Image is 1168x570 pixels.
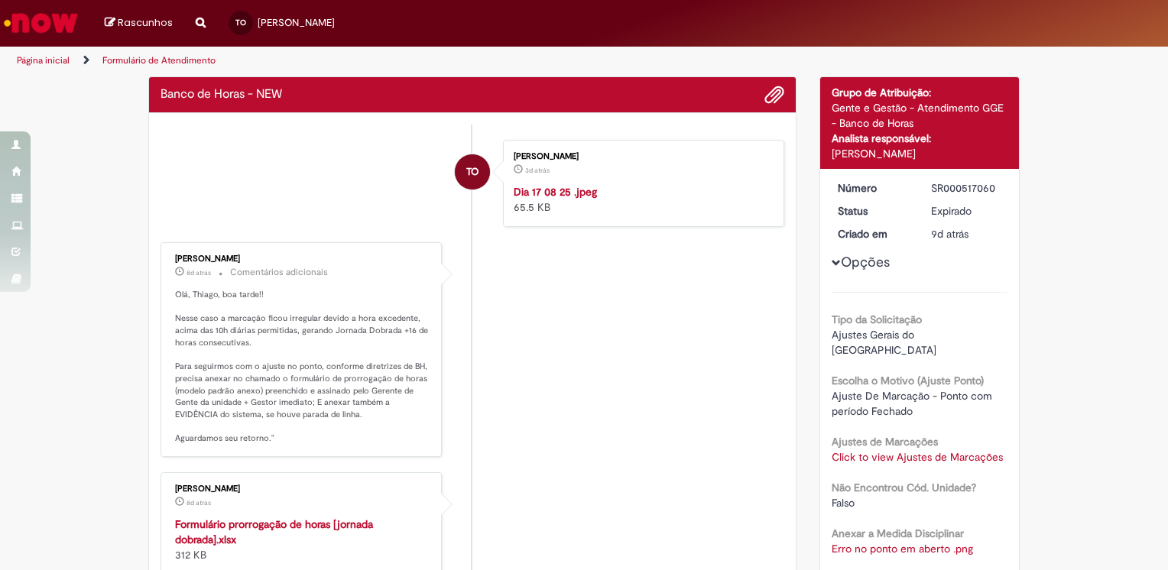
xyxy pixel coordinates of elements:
[832,146,1008,161] div: [PERSON_NAME]
[832,389,995,418] span: Ajuste De Marcação - Ponto com período Fechado
[832,131,1008,146] div: Analista responsável:
[187,268,211,277] time: 19/08/2025 17:30:43
[525,166,550,175] span: 3d atrás
[175,289,430,445] p: Olá, Thiago, boa tarde!! Nesse caso a marcação ficou irregular devido a hora excedente, acima das...
[175,517,373,546] a: Formulário prorrogação de horas [jornada dobrada].xlsx
[514,152,768,161] div: [PERSON_NAME]
[931,180,1002,196] div: SR000517060
[11,47,767,75] ul: Trilhas de página
[826,203,920,219] dt: Status
[931,227,968,241] time: 19/08/2025 10:10:55
[832,542,973,555] a: Download de Erro no ponto em aberto .png
[105,16,173,31] a: Rascunhos
[832,450,1003,464] a: Click to view Ajustes de Marcações
[832,374,984,387] b: Escolha o Motivo (Ajuste Ponto)
[258,16,335,29] span: [PERSON_NAME]
[832,496,855,510] span: Falso
[102,54,216,66] a: Formulário de Atendimento
[832,100,1008,131] div: Gente e Gestão - Atendimento GGE - Banco de Horas
[832,435,938,449] b: Ajustes de Marcações
[931,203,1002,219] div: Expirado
[187,498,211,507] time: 19/08/2025 17:30:01
[826,226,920,241] dt: Criado em
[826,180,920,196] dt: Número
[17,54,70,66] a: Página inicial
[832,328,936,357] span: Ajustes Gerais do [GEOGRAPHIC_DATA]
[187,498,211,507] span: 8d atrás
[514,185,597,199] a: Dia 17 08 25 .jpeg
[764,85,784,105] button: Adicionar anexos
[514,184,768,215] div: 65.5 KB
[2,8,80,38] img: ServiceNow
[832,313,922,326] b: Tipo da Solicitação
[931,226,1002,241] div: 19/08/2025 10:10:55
[455,154,490,189] div: Thiago Ferreira De Oliveira
[525,166,550,175] time: 25/08/2025 14:24:37
[175,517,430,562] div: 312 KB
[230,266,328,279] small: Comentários adicionais
[175,484,430,494] div: [PERSON_NAME]
[931,227,968,241] span: 9d atrás
[235,18,246,28] span: TO
[161,88,282,102] h2: Banco de Horas - NEW Histórico de tíquete
[832,85,1008,100] div: Grupo de Atribuição:
[832,481,976,494] b: Não Encontrou Cód. Unidade?
[118,15,173,30] span: Rascunhos
[175,254,430,264] div: [PERSON_NAME]
[187,268,211,277] span: 8d atrás
[466,154,479,190] span: TO
[832,526,964,540] b: Anexar a Medida Disciplinar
